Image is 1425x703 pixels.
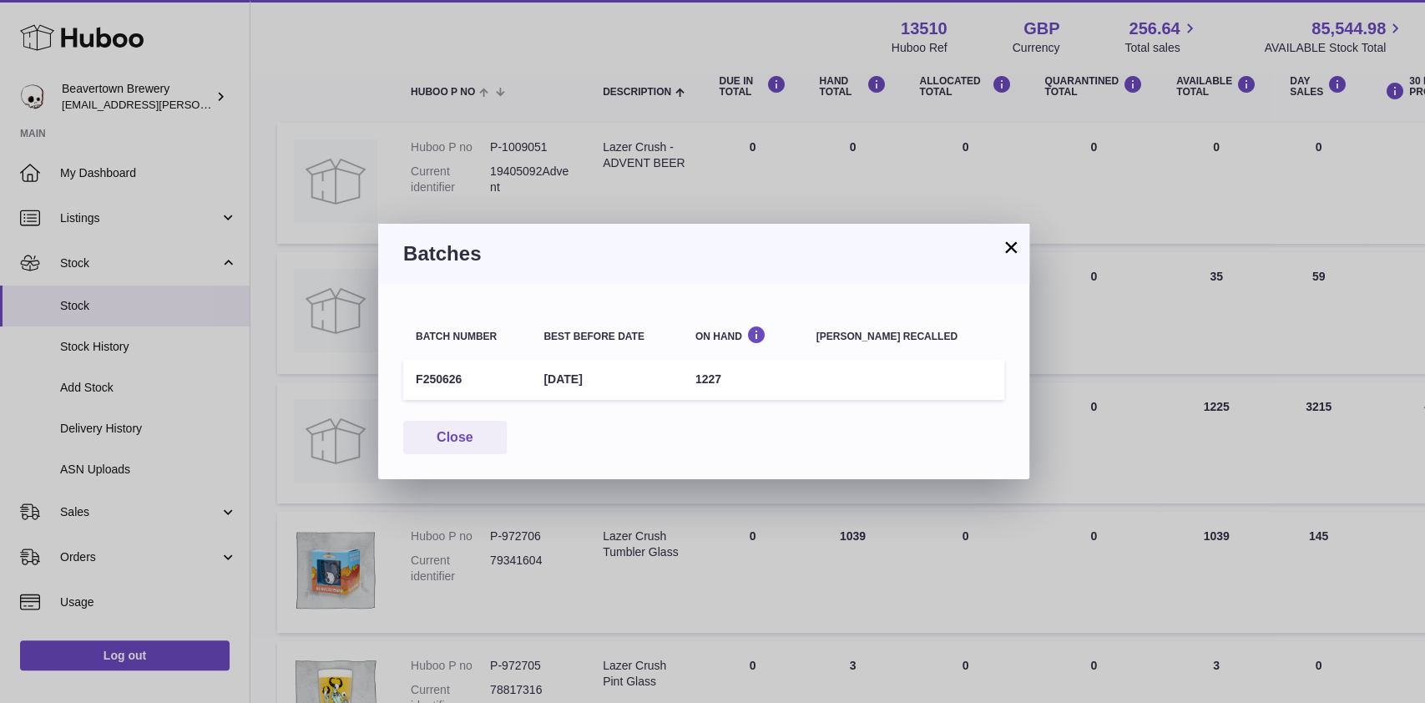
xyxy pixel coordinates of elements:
[403,421,507,455] button: Close
[531,359,682,400] td: [DATE]
[403,359,531,400] td: F250626
[416,331,518,342] div: Batch number
[543,331,670,342] div: Best before date
[816,331,992,342] div: [PERSON_NAME] recalled
[403,240,1004,267] h3: Batches
[1001,237,1021,257] button: ×
[683,359,804,400] td: 1227
[695,326,791,341] div: On Hand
